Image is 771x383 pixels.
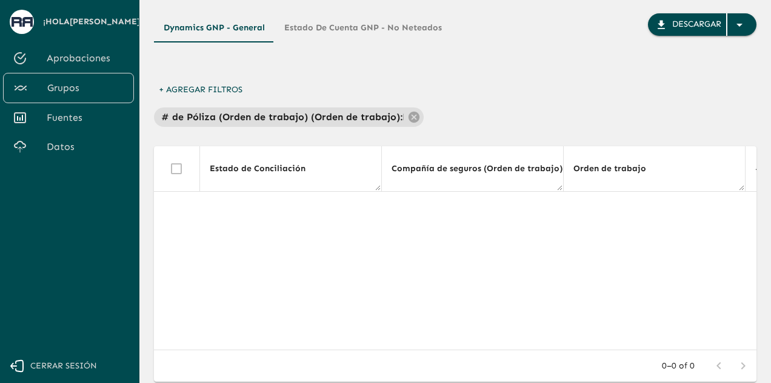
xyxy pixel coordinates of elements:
[154,79,247,101] button: + Agregar Filtros
[47,140,124,154] span: Datos
[47,81,124,95] span: Grupos
[161,110,402,124] p: # de Póliza (Orden de trabajo) (Orden de trabajo) :
[210,161,321,176] span: Estado de Conciliación
[30,359,97,374] span: Cerrar sesión
[672,17,721,32] div: Descargar
[43,15,143,30] span: ¡Hola [PERSON_NAME] !
[154,13,275,42] button: Dynamics GNP - General
[573,161,662,176] span: Orden de trabajo
[12,17,33,26] img: avatar
[154,13,452,42] div: Tipos de Movimientos
[648,13,756,36] button: Descargar
[3,103,134,132] a: Fuentes
[662,360,695,372] p: 0–0 of 0
[47,110,124,125] span: Fuentes
[47,51,124,66] span: Aprobaciones
[3,132,134,161] a: Datos
[3,73,134,103] a: Grupos
[154,107,424,127] div: # de Póliza (Orden de trabajo) (Orden de trabajo):MR
[275,13,452,42] button: Estado de Cuenta GNP - No Neteados
[3,44,134,73] a: Aprobaciones
[392,161,661,176] span: Compañía de seguros (Orden de trabajo) (Orden de trabajo)
[402,110,404,124] p: MR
